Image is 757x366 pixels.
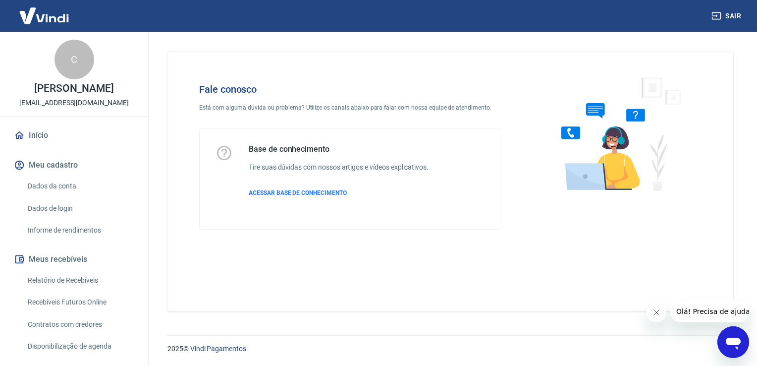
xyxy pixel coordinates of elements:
[12,0,76,31] img: Vindi
[647,303,666,322] iframe: Fechar mensagem
[12,124,136,146] a: Início
[24,270,136,291] a: Relatório de Recebíveis
[24,314,136,335] a: Contratos com credores
[24,220,136,241] a: Informe de rendimentos
[249,162,429,173] h6: Tire suas dúvidas com nossos artigos e vídeos explicativos.
[6,7,83,15] span: Olá! Precisa de ajuda?
[19,98,129,108] p: [EMAIL_ADDRESS][DOMAIN_NAME]
[24,176,136,196] a: Dados da conta
[249,188,429,197] a: ACESSAR BASE DE CONHECIMENTO
[199,103,500,112] p: Está com alguma dúvida ou problema? Utilize os canais abaixo para falar com nossa equipe de atend...
[12,154,136,176] button: Meu cadastro
[24,198,136,219] a: Dados de login
[249,144,429,154] h5: Base de conhecimento
[717,326,749,358] iframe: Botão para abrir a janela de mensagens
[167,344,733,354] p: 2025 ©
[34,83,113,94] p: [PERSON_NAME]
[24,336,136,357] a: Disponibilização de agenda
[541,67,692,200] img: Fale conosco
[670,301,749,322] iframe: Mensagem da empresa
[54,40,94,79] div: C
[12,248,136,270] button: Meus recebíveis
[199,83,500,95] h4: Fale conosco
[190,345,246,353] a: Vindi Pagamentos
[24,292,136,312] a: Recebíveis Futuros Online
[249,189,347,196] span: ACESSAR BASE DE CONHECIMENTO
[709,7,745,25] button: Sair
